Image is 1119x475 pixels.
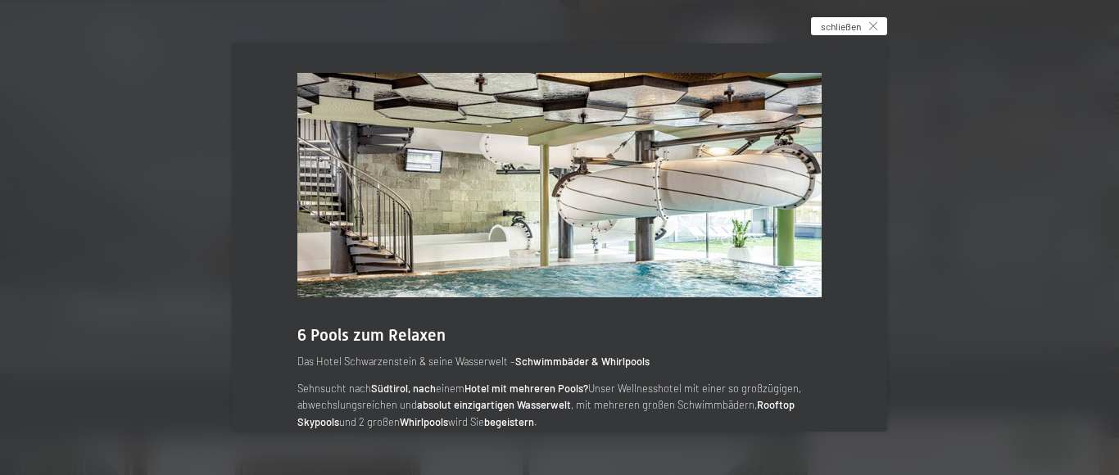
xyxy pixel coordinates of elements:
strong: absolut einzigartigen Wasserwelt [417,398,571,411]
strong: Schwimmbäder & Whirlpools [515,355,650,368]
strong: Rooftop Skypools [297,398,795,427]
strong: Whirlpools [400,415,448,428]
span: schließen [821,20,861,34]
img: Urlaub - Schwimmbad - Sprudelbänke - Babybecken uvw. [297,73,822,297]
strong: Südtirol, nach [371,382,436,395]
p: Sehnsucht nach einem Unser Wellnesshotel mit einer so großzügigen, abwechslungsreichen und , mit ... [297,380,822,430]
strong: Hotel mit mehreren Pools? [464,382,588,395]
p: Das Hotel Schwarzenstein & seine Wasserwelt – [297,353,822,369]
span: 6 Pools zum Relaxen [297,325,446,345]
strong: begeistern [484,415,534,428]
